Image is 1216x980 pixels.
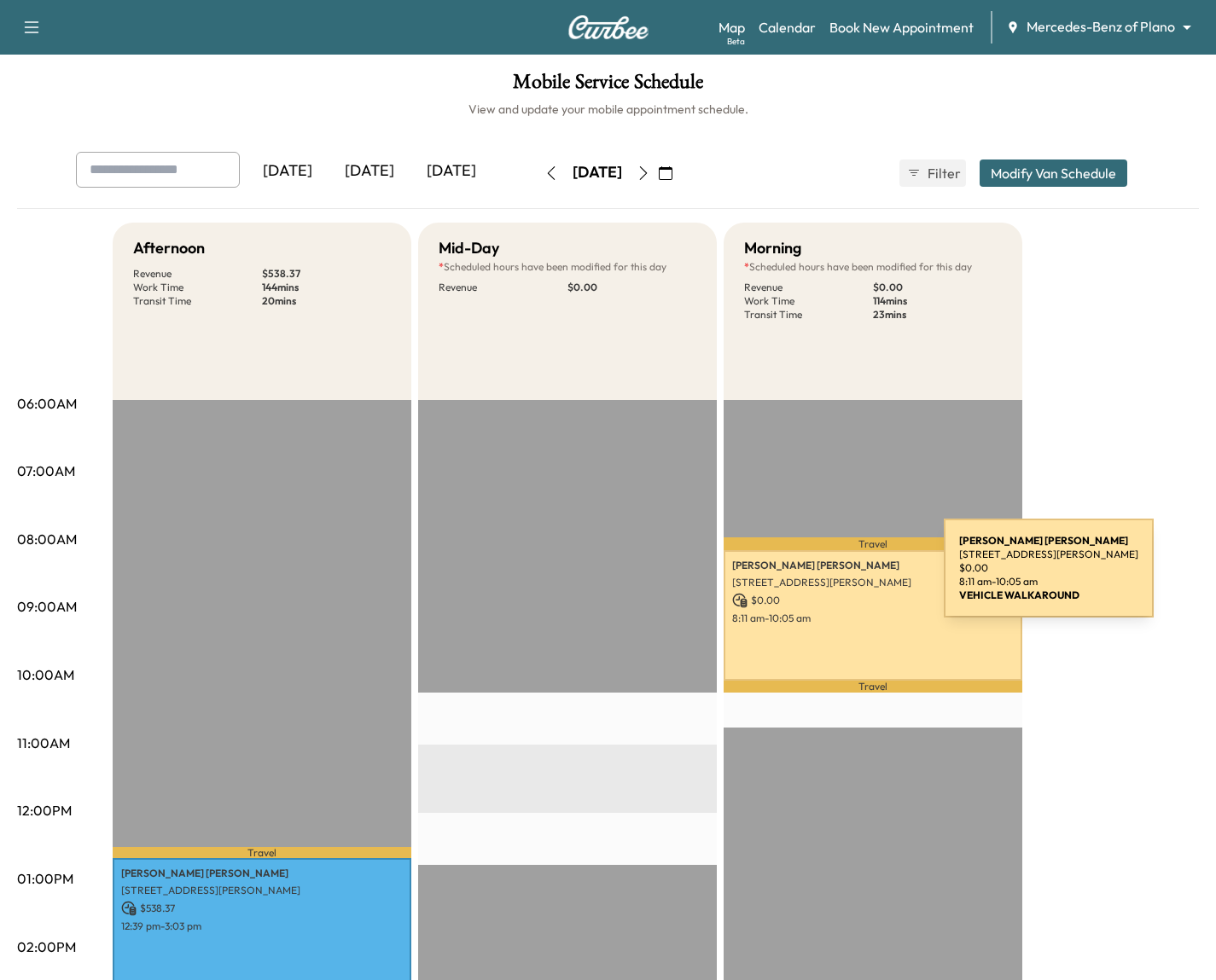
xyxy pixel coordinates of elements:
[121,901,403,916] p: $ 538.37
[928,163,958,183] span: Filter
[744,308,873,322] p: Transit Time
[829,17,974,38] a: Book New Appointment
[573,162,622,183] div: [DATE]
[732,559,1014,572] p: [PERSON_NAME] [PERSON_NAME]
[17,664,74,685] p: 10:00AM
[959,561,1138,575] p: $ 0.00
[959,589,1079,601] b: VEHICLE WALKAROUND
[744,294,873,308] p: Work Time
[133,236,205,260] h5: Afternoon
[744,281,873,294] p: Revenue
[329,152,410,191] div: [DATE]
[247,152,329,191] div: [DATE]
[899,159,966,187] button: Filter
[17,72,1199,101] h1: Mobile Service Schedule
[727,35,745,48] div: Beta
[17,461,75,481] p: 07:00AM
[17,733,70,753] p: 11:00AM
[17,101,1199,118] h6: View and update your mobile appointment schedule.
[17,868,73,889] p: 01:00PM
[121,919,403,933] p: 12:39 pm - 3:03 pm
[121,867,403,880] p: [PERSON_NAME] [PERSON_NAME]
[567,15,649,39] img: Curbee Logo
[724,681,1022,692] p: Travel
[439,260,696,274] p: Scheduled hours have been modified for this day
[759,17,816,38] a: Calendar
[133,281,262,294] p: Work Time
[17,937,76,957] p: 02:00PM
[744,260,1002,274] p: Scheduled hours have been modified for this day
[17,529,77,549] p: 08:00AM
[17,596,77,617] p: 09:00AM
[719,17,745,38] a: MapBeta
[133,294,262,308] p: Transit Time
[410,152,492,191] div: [DATE]
[133,267,262,281] p: Revenue
[744,236,801,260] h5: Morning
[439,281,567,294] p: Revenue
[959,534,1128,547] b: [PERSON_NAME] [PERSON_NAME]
[732,593,1014,608] p: $ 0.00
[262,281,391,294] p: 144 mins
[113,847,411,857] p: Travel
[439,236,499,260] h5: Mid-Day
[17,393,77,414] p: 06:00AM
[732,612,1014,625] p: 8:11 am - 10:05 am
[873,294,1002,308] p: 114 mins
[17,800,72,821] p: 12:00PM
[1027,17,1175,37] span: Mercedes-Benz of Plano
[873,308,1002,322] p: 23 mins
[959,548,1138,561] p: [STREET_ADDRESS][PERSON_NAME]
[732,576,1014,589] p: [STREET_ADDRESS][PERSON_NAME]
[980,159,1127,187] button: Modify Van Schedule
[262,294,391,308] p: 20 mins
[873,281,1002,294] p: $ 0.00
[262,267,391,281] p: $ 538.37
[121,884,403,897] p: [STREET_ADDRESS][PERSON_NAME]
[724,537,1022,550] p: Travel
[959,575,1138,589] p: 8:11 am - 10:05 am
[567,281,696,294] p: $ 0.00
